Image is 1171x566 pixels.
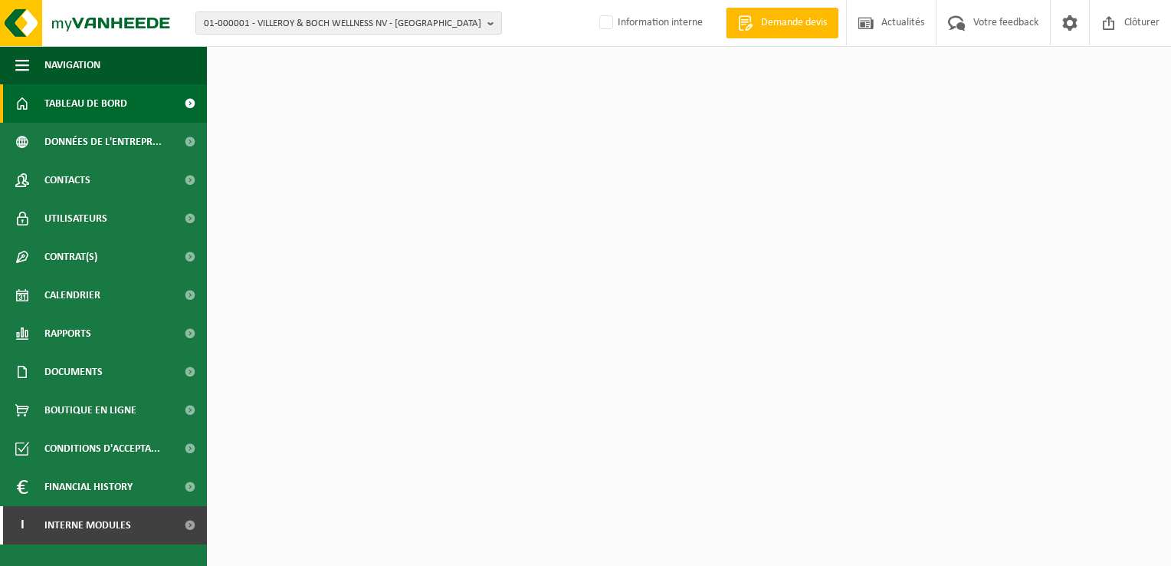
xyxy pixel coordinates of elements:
span: Rapports [44,314,91,353]
span: Demande devis [757,15,831,31]
span: Contrat(s) [44,238,97,276]
span: Calendrier [44,276,100,314]
span: Interne modules [44,506,131,545]
span: I [15,506,29,545]
span: Boutique en ligne [44,391,136,429]
span: Tableau de bord [44,84,127,123]
span: Navigation [44,46,100,84]
a: Demande devis [726,8,838,38]
span: Utilisateurs [44,199,107,238]
span: 01-000001 - VILLEROY & BOCH WELLNESS NV - [GEOGRAPHIC_DATA] [204,12,481,35]
span: Conditions d'accepta... [44,429,160,468]
span: Financial History [44,468,133,506]
label: Information interne [596,12,703,35]
span: Contacts [44,161,90,199]
span: Documents [44,353,103,391]
button: 01-000001 - VILLEROY & BOCH WELLNESS NV - [GEOGRAPHIC_DATA] [195,12,502,35]
span: Données de l'entrepr... [44,123,162,161]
